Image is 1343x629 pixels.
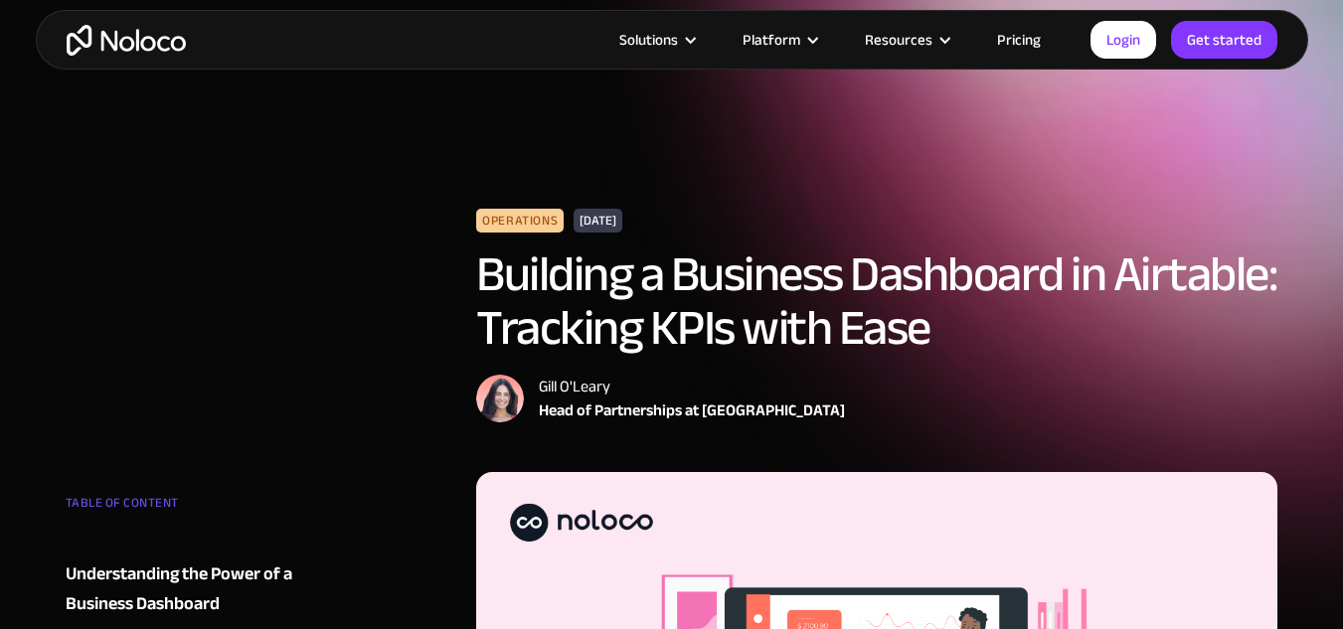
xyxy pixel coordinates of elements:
div: Operations [476,209,564,233]
div: Resources [865,27,932,53]
div: Head of Partnerships at [GEOGRAPHIC_DATA] [539,398,845,422]
div: [DATE] [574,209,622,233]
a: Get started [1171,21,1277,59]
h1: Building a Business Dashboard in Airtable: Tracking KPIs with Ease [476,247,1278,355]
div: Resources [840,27,972,53]
div: Solutions [619,27,678,53]
a: Login [1091,21,1156,59]
div: Gill O'Leary [539,375,845,398]
div: Platform [743,27,800,53]
a: Understanding the Power of a Business Dashboard [66,559,306,619]
div: Platform [718,27,840,53]
div: Solutions [594,27,718,53]
a: home [67,25,186,56]
div: TABLE OF CONTENT [66,488,306,528]
a: Pricing [972,27,1066,53]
